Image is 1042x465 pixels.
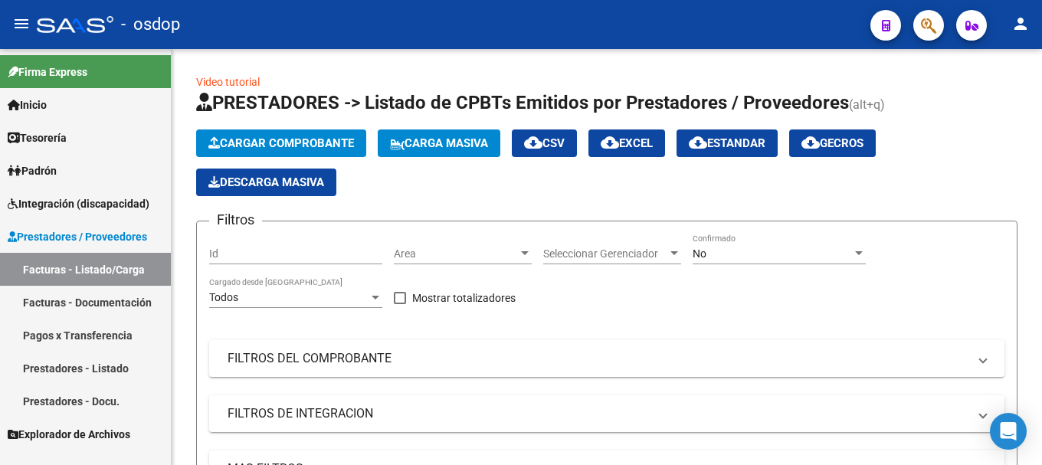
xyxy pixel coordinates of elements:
[12,15,31,33] mat-icon: menu
[801,136,863,150] span: Gecros
[543,247,667,260] span: Seleccionar Gerenciador
[1011,15,1030,33] mat-icon: person
[8,97,47,113] span: Inicio
[601,136,653,150] span: EXCEL
[8,64,87,80] span: Firma Express
[601,133,619,152] mat-icon: cloud_download
[228,405,968,422] mat-panel-title: FILTROS DE INTEGRACION
[512,129,577,157] button: CSV
[196,129,366,157] button: Cargar Comprobante
[121,8,180,41] span: - osdop
[209,291,238,303] span: Todos
[689,136,765,150] span: Estandar
[8,162,57,179] span: Padrón
[196,92,849,113] span: PRESTADORES -> Listado de CPBTs Emitidos por Prestadores / Proveedores
[228,350,968,367] mat-panel-title: FILTROS DEL COMPROBANTE
[394,247,518,260] span: Area
[208,136,354,150] span: Cargar Comprobante
[588,129,665,157] button: EXCEL
[8,228,147,245] span: Prestadores / Proveedores
[8,426,130,443] span: Explorador de Archivos
[689,133,707,152] mat-icon: cloud_download
[196,169,336,196] button: Descarga Masiva
[390,136,488,150] span: Carga Masiva
[8,195,149,212] span: Integración (discapacidad)
[378,129,500,157] button: Carga Masiva
[8,129,67,146] span: Tesorería
[209,209,262,231] h3: Filtros
[801,133,820,152] mat-icon: cloud_download
[990,413,1027,450] div: Open Intercom Messenger
[209,395,1004,432] mat-expansion-panel-header: FILTROS DE INTEGRACION
[789,129,876,157] button: Gecros
[677,129,778,157] button: Estandar
[196,169,336,196] app-download-masive: Descarga masiva de comprobantes (adjuntos)
[849,97,885,112] span: (alt+q)
[208,175,324,189] span: Descarga Masiva
[524,133,542,152] mat-icon: cloud_download
[196,76,260,88] a: Video tutorial
[209,340,1004,377] mat-expansion-panel-header: FILTROS DEL COMPROBANTE
[524,136,565,150] span: CSV
[412,289,516,307] span: Mostrar totalizadores
[693,247,706,260] span: No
